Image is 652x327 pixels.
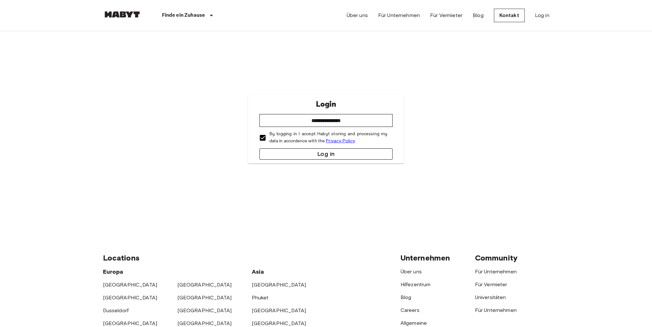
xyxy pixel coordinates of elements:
[103,11,141,18] img: Habyt
[475,307,517,313] a: Für Unternehmen
[177,295,232,301] a: [GEOGRAPHIC_DATA]
[535,12,549,19] a: Log in
[430,12,462,19] a: Für Vermieter
[103,320,157,326] a: [GEOGRAPHIC_DATA]
[475,269,517,275] a: Für Unternehmen
[259,148,393,160] button: Log in
[103,307,129,314] a: Dusseldorf
[103,295,157,301] a: [GEOGRAPHIC_DATA]
[401,253,450,262] span: Unternehmen
[401,269,422,275] a: Über uns
[252,320,306,326] a: [GEOGRAPHIC_DATA]
[475,294,506,300] a: Universitäten
[347,12,368,19] a: Über uns
[103,268,123,275] span: Europa
[252,295,269,301] a: Phuket
[494,9,525,22] a: Kontakt
[475,281,507,287] a: Für Vermieter
[177,320,232,326] a: [GEOGRAPHIC_DATA]
[475,253,518,262] span: Community
[269,131,388,145] p: By logging in I accept Habyt storing and processing my data in accordance with the
[473,12,484,19] a: Blog
[378,12,420,19] a: Für Unternehmen
[177,307,232,314] a: [GEOGRAPHIC_DATA]
[326,138,355,144] a: Privacy Policy
[252,307,306,314] a: [GEOGRAPHIC_DATA]
[103,282,157,288] a: [GEOGRAPHIC_DATA]
[316,99,336,110] p: Login
[103,253,140,262] span: Locations
[177,282,232,288] a: [GEOGRAPHIC_DATA]
[252,268,264,275] span: Asia
[401,281,431,287] a: Hilfezentrum
[401,294,411,300] a: Blog
[252,282,306,288] a: [GEOGRAPHIC_DATA]
[401,307,419,313] a: Careers
[162,12,205,19] p: Finde ein Zuhause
